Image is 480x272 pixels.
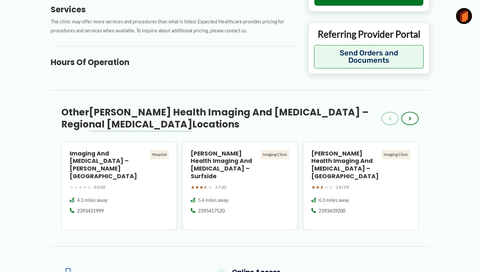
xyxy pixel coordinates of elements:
span: ★ [316,183,320,192]
span: ★ [329,183,333,192]
a: [PERSON_NAME] Health Imaging and [MEDICAL_DATA] – Surfside Imaging Clinic ★★★★★ 3.7 (6) 5.4 miles... [182,142,298,231]
span: 2395417520 [198,208,225,214]
div: Imaging Clinic [261,150,289,159]
span: ★ [311,183,316,192]
span: ★ [204,183,208,192]
p: Referring Provider Portal [314,28,424,40]
span: 2393439200 [319,208,345,214]
span: ★ [78,183,83,192]
span: ★ [320,183,324,192]
div: Imaging Clinic [382,150,410,159]
span: 2393431999 [77,208,104,214]
span: 5.4 miles away [198,197,228,204]
a: Imaging and [MEDICAL_DATA] – [PERSON_NAME][GEOGRAPHIC_DATA] Hospital ★★★★★ 0.0 (0) 4.3 miles away... [61,142,177,231]
h4: Imaging and [MEDICAL_DATA] – [PERSON_NAME][GEOGRAPHIC_DATA] [70,150,147,180]
span: ★ [70,183,74,192]
span: [PERSON_NAME] Health Imaging and [MEDICAL_DATA] – Regional [MEDICAL_DATA] [61,106,369,131]
span: 6.3 miles away [319,197,349,204]
span: ★ [208,183,212,192]
button: › [401,112,419,125]
span: ★ [83,183,87,192]
span: ‹ [389,114,391,122]
span: ★ [199,183,204,192]
h3: Services [51,4,298,15]
span: ★ [195,183,199,192]
span: ★ [191,183,195,192]
span: 0.0 (0) [94,184,105,191]
span: › [409,114,411,122]
span: ★ [74,183,78,192]
span: 2.8 (19) [336,184,349,191]
p: The clinic may offer more services and procedures than what is listed. Expected Healthcare provid... [51,17,298,35]
span: 4.3 miles away [77,197,107,204]
span: 3.7 (6) [215,184,226,191]
span: ★ [324,183,329,192]
span: ★ [87,183,91,192]
button: Send Orders and Documents [314,45,424,68]
button: ‹ [381,112,399,125]
a: [PERSON_NAME] Health Imaging and [MEDICAL_DATA] – [GEOGRAPHIC_DATA] Imaging Clinic ★★★★★ 2.8 (19)... [303,142,419,231]
div: Hospital [150,150,169,159]
h4: [PERSON_NAME] Health Imaging and [MEDICAL_DATA] – [GEOGRAPHIC_DATA] [311,150,379,180]
h3: Other Locations [61,106,381,131]
h4: [PERSON_NAME] Health Imaging and [MEDICAL_DATA] – Surfside [191,150,258,180]
h3: Hours of Operation [51,57,298,67]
